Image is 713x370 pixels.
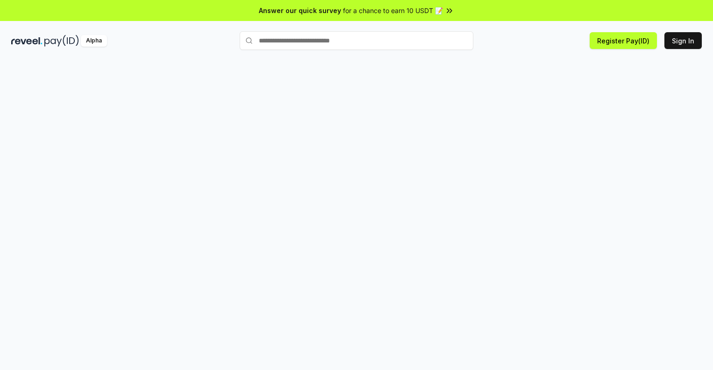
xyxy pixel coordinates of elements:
[81,35,107,47] div: Alpha
[343,6,443,15] span: for a chance to earn 10 USDT 📝
[44,35,79,47] img: pay_id
[590,32,657,49] button: Register Pay(ID)
[11,35,43,47] img: reveel_dark
[664,32,702,49] button: Sign In
[259,6,341,15] span: Answer our quick survey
